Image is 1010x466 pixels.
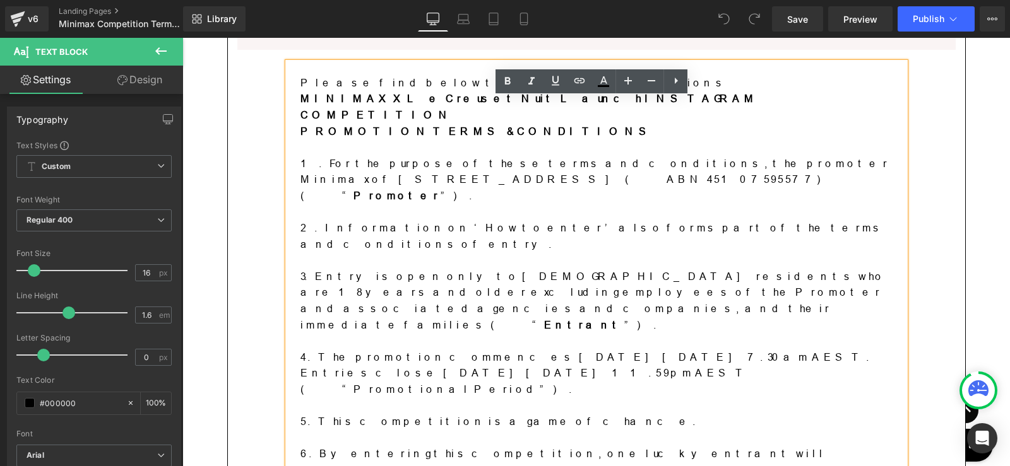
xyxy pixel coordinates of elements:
a: Mobile [509,6,539,32]
div: Font [16,429,172,438]
input: Color [40,396,121,410]
div: Typography [16,107,68,125]
div: Letter Spacing [16,334,172,342]
a: New Library [183,6,246,32]
h1: Chat with us [41,15,95,27]
div: Text Styles [16,140,172,150]
div: Font Size [16,249,172,258]
span: px [159,353,170,361]
span: Minimax Competition Terms & Conditions [59,19,180,29]
div: Text Color [16,376,172,385]
a: Desktop [418,6,448,32]
button: Publish [898,6,975,32]
p: 5. This competition is a game of chance. [118,376,710,392]
strong: Entrant [362,281,442,293]
button: Redo [742,6,767,32]
p: 1. For the purpose of these terms and conditions, the promoter Minimax of [STREET_ADDRESS] (ABN 4... [118,118,710,166]
div: Open Intercom Messenger [967,423,997,453]
span: px [159,269,170,277]
b: Regular 400 [27,215,73,224]
span: Preview [843,13,877,26]
p: 2. Information on ‘How to enter’ also forms part of the terms and conditions of entry. [118,182,710,214]
i: Arial [27,450,44,461]
a: Tablet [478,6,509,32]
span: Text Block [35,47,88,57]
b: PROMOTION TERMS & CONDITIONS [118,88,473,99]
a: v6 [5,6,49,32]
div: % [141,392,171,414]
span: Save [787,13,808,26]
a: Design [94,66,186,94]
a: Landing Pages [59,6,204,16]
span: Publish [913,14,944,24]
div: v6 [25,11,41,27]
div: Font Weight [16,195,172,204]
p: 4. The promotion commences [DATE][DATE] 7.30am AEST. Entries close [DATE][DATE] 11.59pm AEST (“Pr... [118,312,710,360]
button: Open gorgias live chat [6,4,109,37]
strong: Promoter [171,152,258,163]
a: Preview [828,6,893,32]
button: Undo [711,6,737,32]
p: Please find below the Terms and Conditions [118,37,710,54]
a: Laptop [448,6,478,32]
span: em [159,311,170,319]
b: Custom [42,161,71,172]
b: MINIMAX X Le Creuset Nuit Launch INSTAGRAM COMPETITION [118,55,576,83]
div: Line Height [16,291,172,300]
span: Library [207,13,237,25]
p: 3. Entry is open only to [DEMOGRAPHIC_DATA] residents who are 18 years and older excluding employ... [118,231,710,295]
button: More [980,6,1005,32]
